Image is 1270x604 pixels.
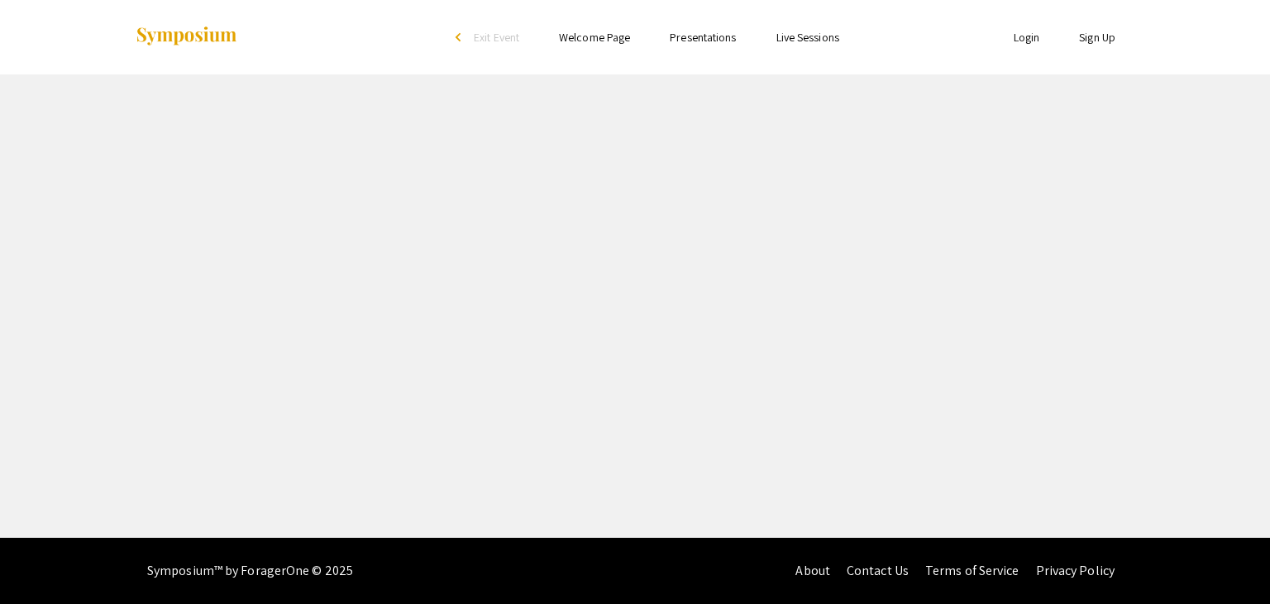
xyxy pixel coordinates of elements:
[1036,562,1115,579] a: Privacy Policy
[135,26,238,48] img: Symposium by ForagerOne
[670,30,736,45] a: Presentations
[776,30,839,45] a: Live Sessions
[925,562,1019,579] a: Terms of Service
[1079,30,1115,45] a: Sign Up
[147,538,353,604] div: Symposium™ by ForagerOne © 2025
[847,562,909,579] a: Contact Us
[795,562,830,579] a: About
[456,32,466,42] div: arrow_back_ios
[559,30,630,45] a: Welcome Page
[1014,30,1040,45] a: Login
[474,30,519,45] span: Exit Event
